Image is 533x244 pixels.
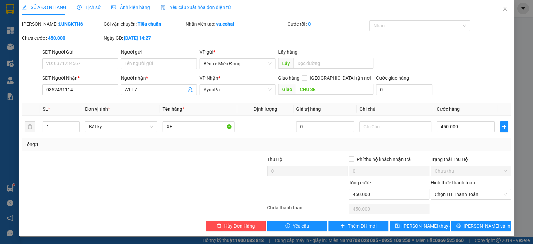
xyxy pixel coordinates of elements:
img: icon [161,5,166,10]
div: Chưa thanh toán [266,204,348,216]
span: AyunPa [204,85,271,95]
span: Lấy [278,58,293,69]
span: Thu Hộ [267,157,282,162]
div: SĐT Người Nhận [42,74,118,82]
span: plus [500,124,508,129]
span: exclamation-circle [285,223,290,229]
span: Hủy Đơn Hàng [224,222,255,230]
span: Chưa thu [435,166,507,176]
span: Yêu cầu [293,222,309,230]
span: delete [217,223,222,229]
span: Bến xe Miền Đông [204,59,271,69]
input: Dọc đường [293,58,374,69]
span: Tên hàng [163,106,184,112]
b: 0 [308,21,311,27]
span: Phí thu hộ khách nhận trả [354,156,413,163]
b: 450.000 [48,35,65,41]
span: Giao hàng [278,75,299,81]
span: picture [111,5,116,10]
span: Cước hàng [437,106,460,112]
span: Đơn vị tính [85,106,110,112]
div: Chưa cước : [22,34,102,42]
input: VD: Bàn, Ghế [163,121,235,132]
span: Lịch sử [77,5,101,10]
button: plus [500,121,508,132]
button: deleteHủy Đơn Hàng [206,221,266,231]
button: plusThêm ĐH mới [328,221,388,231]
div: Nhân viên tạo: [186,20,286,28]
div: SĐT Người Gửi [42,48,118,56]
span: [GEOGRAPHIC_DATA] tận nơi [307,74,373,82]
div: [PERSON_NAME]: [22,20,102,28]
span: user-add [188,87,193,92]
span: [PERSON_NAME] thay đổi [402,222,456,230]
b: vu.cohai [216,21,234,27]
div: VP gửi [200,48,275,56]
input: Ghi Chú [359,121,431,132]
span: save [395,223,400,229]
span: Yêu cầu xuất hóa đơn điện tử [161,5,231,10]
b: Tiêu chuẩn [138,21,161,27]
button: exclamation-circleYêu cầu [267,221,327,231]
button: save[PERSON_NAME] thay đổi [390,221,450,231]
span: Bất kỳ [89,122,153,132]
span: SỬA ĐƠN HÀNG [22,5,66,10]
div: Tổng: 1 [25,141,206,148]
span: VP Nhận [200,75,218,81]
span: Thêm ĐH mới [348,222,376,230]
label: Hình thức thanh toán [431,180,475,185]
button: printer[PERSON_NAME] và In [451,221,511,231]
div: Trạng thái Thu Hộ [431,156,511,163]
span: close [502,6,508,11]
span: Giá trị hàng [296,106,321,112]
input: Dọc đường [296,84,374,95]
label: Cước giao hàng [376,75,409,81]
span: printer [456,223,461,229]
span: Tổng cước [349,180,371,185]
div: Gói vận chuyển: [104,20,184,28]
span: clock-circle [77,5,82,10]
th: Ghi chú [357,103,434,116]
div: Người nhận [121,74,197,82]
span: SL [43,106,48,112]
span: plus [340,223,345,229]
div: Ngày GD: [104,34,184,42]
span: edit [22,5,27,10]
span: Định lượng [254,106,277,112]
input: Cước giao hàng [376,84,432,95]
span: [PERSON_NAME] và In [464,222,510,230]
span: Ảnh kiện hàng [111,5,150,10]
span: Lấy hàng [278,49,297,55]
span: Giao [278,84,296,95]
span: Chọn HT Thanh Toán [435,189,507,199]
button: delete [25,121,35,132]
b: UJNGKTH6 [59,21,83,27]
div: Người gửi [121,48,197,56]
b: [DATE] 14:27 [124,35,151,41]
div: Cước rồi : [287,20,368,28]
